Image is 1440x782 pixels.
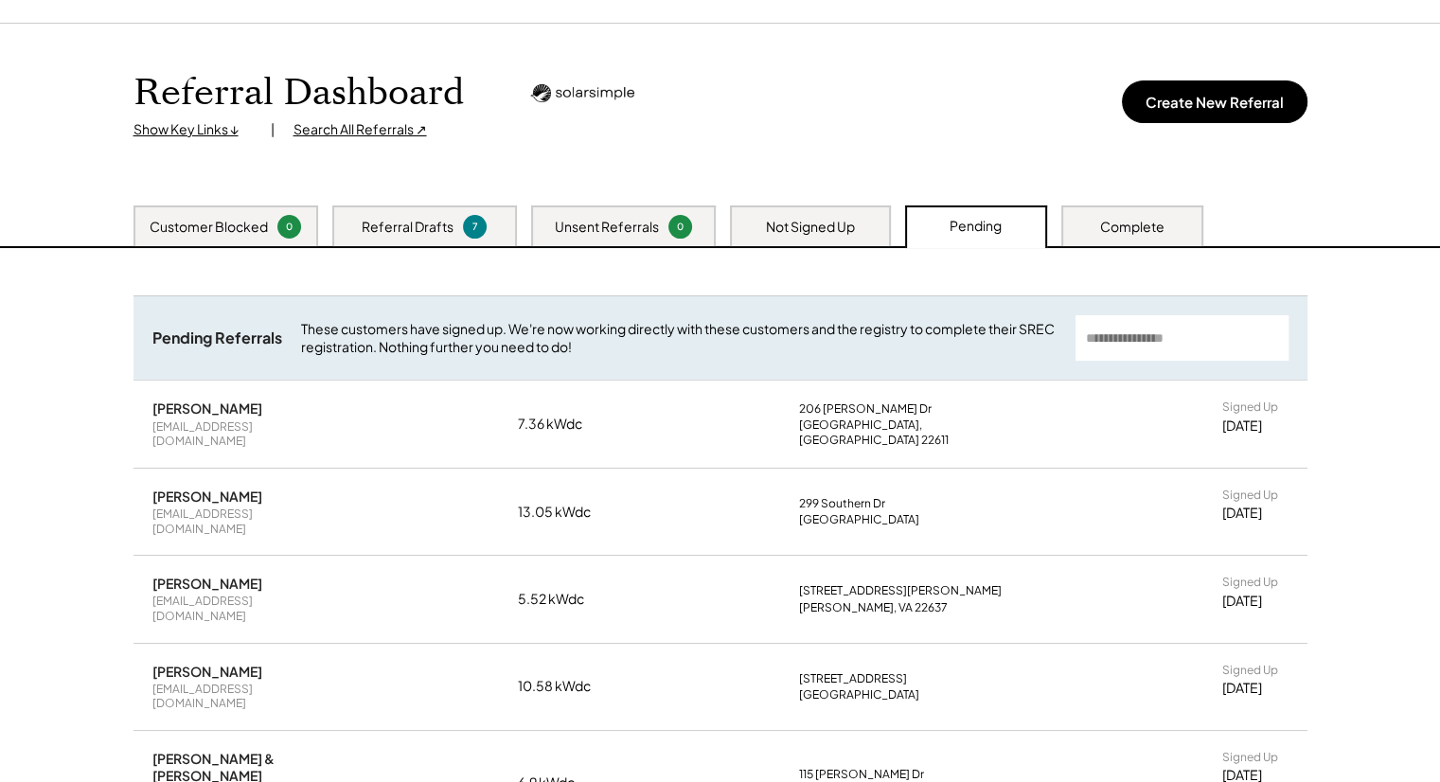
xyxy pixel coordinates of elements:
div: [PERSON_NAME] [152,400,262,417]
div: Signed Up [1221,575,1277,590]
div: 0 [671,220,689,234]
div: [GEOGRAPHIC_DATA], [GEOGRAPHIC_DATA] 22611 [799,418,1036,447]
div: Search All Referrals ↗ [293,120,427,139]
div: [DATE] [1221,417,1261,435]
button: Create New Referral [1122,80,1307,123]
div: [DATE] [1221,592,1261,611]
div: [DATE] [1221,679,1261,698]
div: [GEOGRAPHIC_DATA] [799,512,919,527]
div: Unsent Referrals [555,218,659,237]
div: 10.58 kWdc [518,677,613,696]
div: [EMAIL_ADDRESS][DOMAIN_NAME] [152,507,332,536]
div: 206 [PERSON_NAME] Dr [799,401,932,417]
div: 299 Southern Dr [799,496,885,511]
div: Signed Up [1221,750,1277,765]
div: [EMAIL_ADDRESS][DOMAIN_NAME] [152,594,332,623]
div: [DATE] [1221,504,1261,523]
div: [PERSON_NAME] [152,488,262,505]
div: [STREET_ADDRESS][PERSON_NAME] [799,583,1002,598]
div: | [271,120,275,139]
h1: Referral Dashboard [133,71,464,116]
div: Pending Referrals [152,329,282,348]
div: 13.05 kWdc [518,503,613,522]
div: [PERSON_NAME] [152,663,262,680]
div: These customers have signed up. We're now working directly with these customers and the registry ... [301,320,1057,357]
div: Signed Up [1221,400,1277,415]
div: [STREET_ADDRESS] [799,671,907,686]
div: [PERSON_NAME], VA 22637 [799,600,948,615]
div: [EMAIL_ADDRESS][DOMAIN_NAME] [152,682,332,711]
div: Signed Up [1221,488,1277,503]
div: 115 [PERSON_NAME] Dr [799,767,924,782]
div: Customer Blocked [150,218,268,237]
div: Complete [1100,218,1164,237]
div: [GEOGRAPHIC_DATA] [799,687,919,702]
div: Referral Drafts [362,218,453,237]
div: Signed Up [1221,663,1277,678]
img: Logo_Horizontal-Black.png [530,84,634,102]
div: 7.36 kWdc [518,415,613,434]
div: Pending [950,217,1002,236]
div: 7 [466,220,484,234]
div: 0 [280,220,298,234]
div: [PERSON_NAME] [152,575,262,592]
div: Show Key Links ↓ [133,120,252,139]
div: Not Signed Up [766,218,855,237]
div: [EMAIL_ADDRESS][DOMAIN_NAME] [152,419,332,449]
div: 5.52 kWdc [518,590,613,609]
